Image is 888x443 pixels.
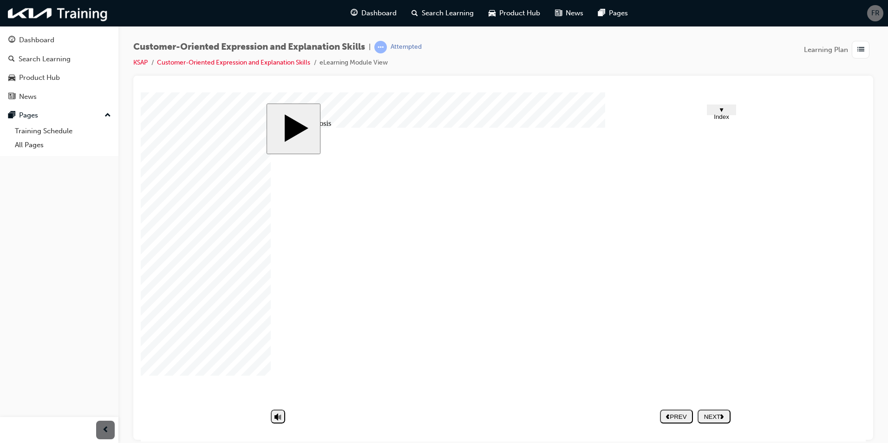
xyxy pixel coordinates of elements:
[157,59,310,66] a: Customer-Oriented Expression and Explanation Skills
[104,110,111,122] span: up-icon
[361,8,397,19] span: Dashboard
[481,4,548,23] a: car-iconProduct Hub
[5,4,111,23] img: kia-training
[19,110,38,121] div: Pages
[867,5,883,21] button: FR
[102,424,109,436] span: prev-icon
[404,4,481,23] a: search-iconSearch Learning
[591,4,635,23] a: pages-iconPages
[857,44,864,56] span: list-icon
[133,59,148,66] a: KSAP
[411,7,418,19] span: search-icon
[19,54,71,65] div: Search Learning
[133,42,365,52] span: Customer-Oriented Expression and Explanation Skills
[320,58,388,68] li: eLearning Module View
[804,45,848,55] span: Learning Plan
[8,93,15,101] span: news-icon
[566,8,583,19] span: News
[804,41,873,59] button: Learning Plan
[4,69,115,86] a: Product Hub
[4,32,115,49] a: Dashboard
[555,7,562,19] span: news-icon
[871,8,880,19] span: FR
[8,55,15,64] span: search-icon
[4,51,115,68] a: Search Learning
[351,7,358,19] span: guage-icon
[19,91,37,102] div: News
[489,7,496,19] span: car-icon
[8,74,15,82] span: car-icon
[548,4,591,23] a: news-iconNews
[4,88,115,105] a: News
[4,107,115,124] button: Pages
[374,41,387,53] span: learningRecordVerb_ATTEMPT-icon
[8,36,15,45] span: guage-icon
[343,4,404,23] a: guage-iconDashboard
[19,35,54,46] div: Dashboard
[609,8,628,19] span: Pages
[598,7,605,19] span: pages-icon
[11,124,115,138] a: Training Schedule
[499,8,540,19] span: Product Hub
[19,72,60,83] div: Product Hub
[8,111,15,120] span: pages-icon
[11,138,115,152] a: All Pages
[126,11,180,62] button: Start
[126,11,600,339] div: Customer-Oriented Expression and Explanation Skills Start Course
[369,42,371,52] span: |
[391,43,422,52] div: Attempted
[422,8,474,19] span: Search Learning
[4,30,115,107] button: DashboardSearch LearningProduct HubNews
